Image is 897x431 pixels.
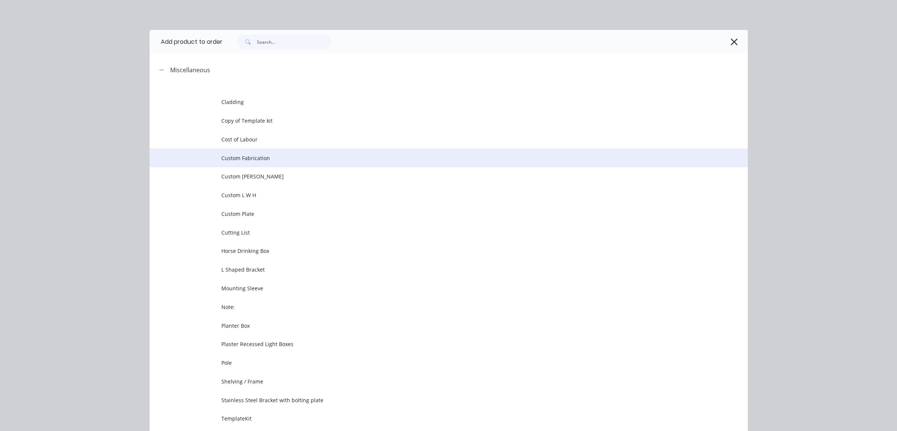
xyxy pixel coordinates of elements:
span: Copy of Template kit [221,117,642,125]
span: Plaster Recessed Light Boxes [221,340,642,348]
span: Cladding [221,98,642,106]
span: Pole [221,359,642,367]
span: Custom L W H [221,191,642,199]
span: Cost of Labour [221,135,642,143]
span: Planter Box [221,322,642,330]
span: Custom [PERSON_NAME] [221,172,642,180]
span: Mounting Sleeve [221,284,642,292]
input: Search... [257,34,331,49]
span: Cutting List [221,229,642,236]
div: Add product to order [150,30,222,54]
span: L Shaped Bracket [221,266,642,273]
div: Miscellaneous [170,65,210,74]
span: Stainless Steel Bracket with bolting plate [221,396,642,404]
span: Custom Plate [221,210,642,218]
span: TemplateKit [221,415,642,422]
span: Note: [221,303,642,311]
span: Custom Fabrication [221,154,642,162]
span: Horse Drinking Box [221,247,642,255]
span: Shelving / Frame [221,377,642,385]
